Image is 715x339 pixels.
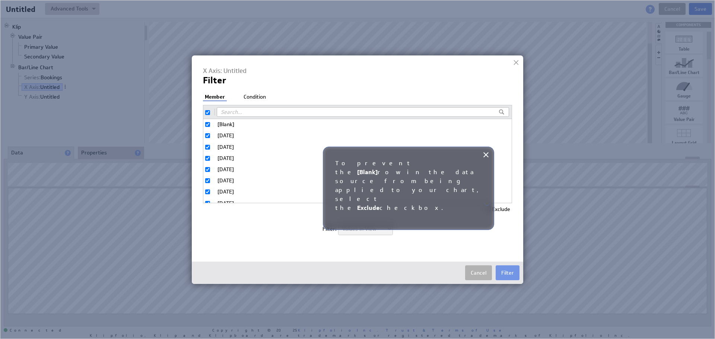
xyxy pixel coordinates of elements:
span: [DATE] [217,155,504,162]
input: Search... [217,107,509,117]
label: Jan 10, 2024 [203,142,512,153]
li: Condition [242,93,268,101]
input: Jan 12, 2024 [205,167,210,172]
input: Jan 10, 2024 [205,145,210,150]
input: Jan 2, 2024 [205,201,210,206]
label: Jan 12, 2024 [203,164,512,175]
label: Exclude [486,206,510,212]
input: Jan 14, 2024 [205,189,210,194]
li: Member [203,93,227,102]
label: Jan 11, 2024 [203,153,512,164]
span: [DATE] [217,132,504,140]
h4: X Axis: Untitled [203,67,497,75]
label: Jan 14, 2024 [203,186,512,197]
button: Filter [496,265,519,280]
label: Jan 13, 2024 [203,175,512,186]
span: [DATE] [217,166,504,173]
span: [DATE] [217,144,504,151]
span: [DATE] [217,200,499,207]
input: [Blank] [205,122,210,127]
h2: Filter [203,77,510,84]
span: [DATE] [217,188,504,196]
label: [Blank] [203,119,512,130]
strong: Exclude [357,204,379,212]
h2: To prevent the row in the data source from being applied to your chart, select the checkbox. [335,159,482,212]
input: Jan 13, 2024 [205,178,210,183]
span: Filter: [322,226,337,232]
span: [Blank] [217,121,504,128]
span: [DATE] [217,177,504,185]
input: Jan 1, 2024 [205,133,210,138]
label: Jan 1, 2024 [203,130,512,141]
button: Cancel [465,265,492,280]
input: Jan 11, 2024 [205,156,210,161]
strong: [Blank] [357,168,378,176]
label: Jan 2, 2024 [203,198,512,209]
